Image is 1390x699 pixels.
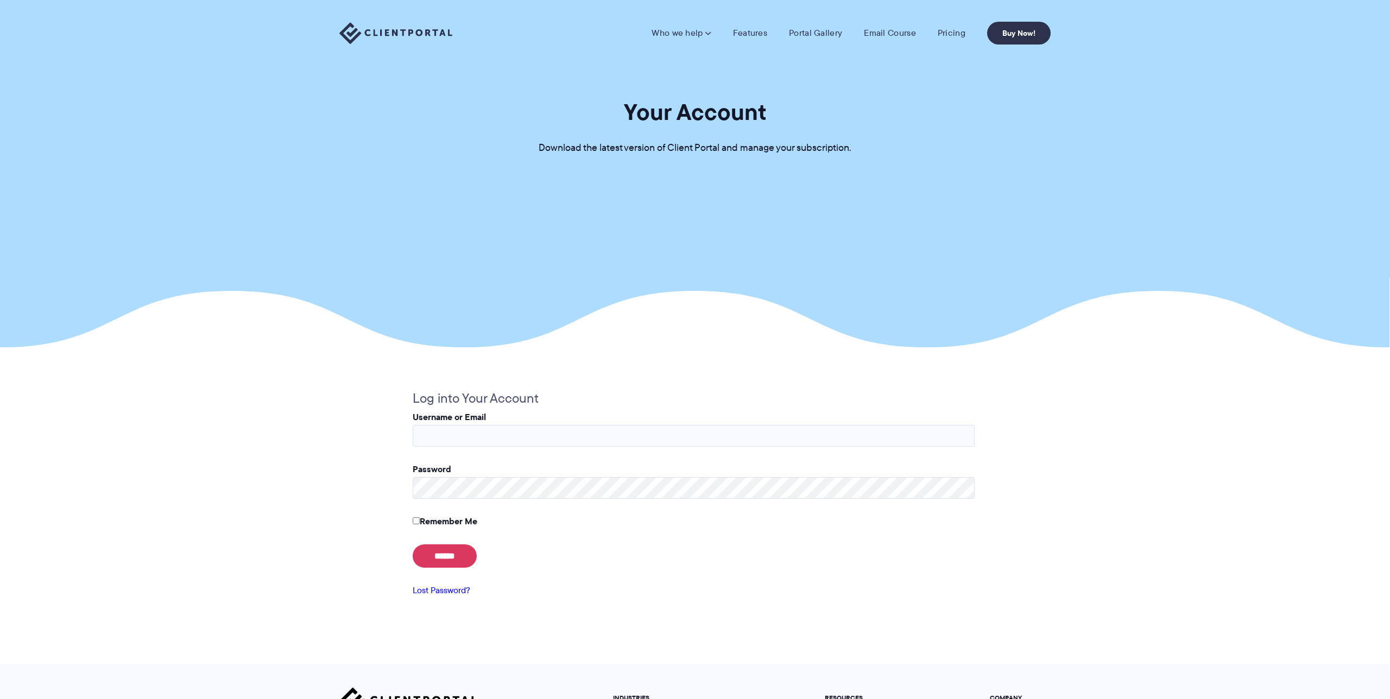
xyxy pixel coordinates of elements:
[987,22,1051,45] a: Buy Now!
[733,28,767,39] a: Features
[539,140,851,156] p: Download the latest version of Client Portal and manage your subscription.
[413,387,539,410] legend: Log into Your Account
[413,517,420,524] input: Remember Me
[413,584,470,596] a: Lost Password?
[789,28,842,39] a: Portal Gallery
[413,410,486,423] label: Username or Email
[652,28,711,39] a: Who we help
[864,28,916,39] a: Email Course
[413,462,451,475] label: Password
[413,514,477,528] label: Remember Me
[624,98,767,126] h1: Your Account
[938,28,965,39] a: Pricing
